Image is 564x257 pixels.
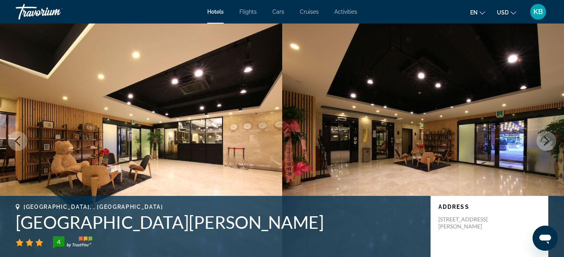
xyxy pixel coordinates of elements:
[53,236,92,249] img: trustyou-badge-hor.svg
[300,9,319,15] a: Cruises
[533,226,558,251] iframe: Button to launch messaging window
[528,4,548,20] button: User Menu
[8,131,27,151] button: Previous image
[470,7,485,18] button: Change language
[16,212,423,232] h1: [GEOGRAPHIC_DATA][PERSON_NAME]
[537,131,556,151] button: Next image
[16,2,94,22] a: Travorium
[497,9,509,16] span: USD
[239,9,257,15] a: Flights
[497,7,516,18] button: Change currency
[438,216,501,230] p: [STREET_ADDRESS][PERSON_NAME]
[272,9,284,15] a: Cars
[207,9,224,15] a: Hotels
[334,9,357,15] a: Activities
[470,9,478,16] span: en
[51,237,66,246] div: 4
[438,204,540,210] p: Address
[24,204,163,210] span: [GEOGRAPHIC_DATA], , [GEOGRAPHIC_DATA]
[533,8,543,16] span: KB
